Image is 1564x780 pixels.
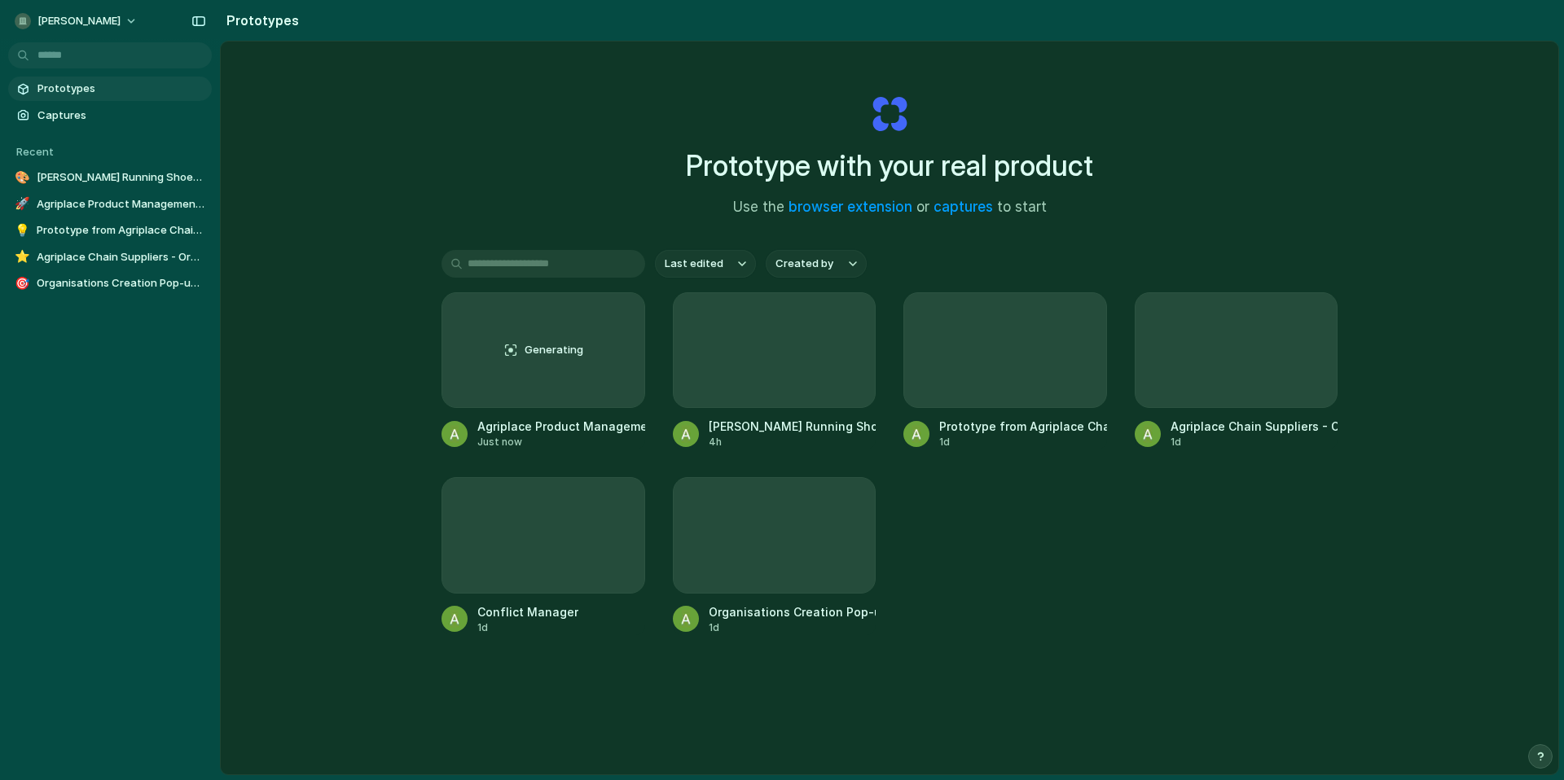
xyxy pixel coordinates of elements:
a: [PERSON_NAME] Running Shoes Purchase Focus4h [673,292,876,449]
a: GeneratingAgriplace Product Management FlowJust now [442,292,645,449]
div: Just now [477,435,645,449]
a: Conflict Manager1d [442,477,645,634]
div: 💡 [15,222,30,239]
div: 4h [709,435,876,449]
h1: Prototype with your real product [686,144,1093,187]
a: browser extension [789,199,912,215]
a: ⭐Agriplace Chain Suppliers - Organization Search [8,245,212,269]
span: Use the or to start [733,197,1047,218]
h2: Prototypes [220,11,299,30]
div: Agriplace Chain Suppliers - Organization Search [1171,418,1338,435]
span: Recent [16,145,54,158]
span: [PERSON_NAME] [37,13,121,29]
div: Organisations Creation Pop-up for Agriplace [709,603,876,620]
span: Organisations Creation Pop-up for Agriplace [37,275,205,291]
a: Prototype from Agriplace Chain Dashboard1d [903,292,1107,449]
span: Prototype from Agriplace Chain Dashboard [37,222,205,239]
a: 🎯Organisations Creation Pop-up for Agriplace [8,271,212,296]
span: Last edited [665,256,723,272]
a: Prototypes [8,77,212,101]
span: Agriplace Chain Suppliers - Organization Search [37,249,205,265]
a: Agriplace Chain Suppliers - Organization Search1d [1135,292,1338,449]
span: Agriplace Product Management Flow [37,196,205,213]
a: 🚀Agriplace Product Management Flow [8,192,212,217]
button: Created by [766,250,867,278]
div: Prototype from Agriplace Chain Dashboard [939,418,1107,435]
div: 1d [1171,435,1338,449]
span: Created by [775,256,833,272]
button: [PERSON_NAME] [8,8,146,34]
div: 1d [709,620,876,635]
span: Captures [37,107,205,124]
div: Agriplace Product Management Flow [477,418,645,435]
div: 🎯 [15,275,30,291]
span: [PERSON_NAME] Running Shoes Purchase Focus [37,169,205,186]
div: 1d [939,435,1107,449]
div: Conflict Manager [477,603,578,620]
div: [PERSON_NAME] Running Shoes Purchase Focus [709,418,876,435]
a: 💡Prototype from Agriplace Chain Dashboard [8,218,212,243]
div: ⭐ [15,249,30,265]
span: Prototypes [37,81,205,97]
span: Generating [525,342,583,358]
a: captures [934,199,993,215]
div: 🚀 [15,196,30,213]
div: 🎨 [15,169,30,186]
a: Organisations Creation Pop-up for Agriplace1d [673,477,876,634]
a: 🎨[PERSON_NAME] Running Shoes Purchase Focus [8,165,212,190]
button: Last edited [655,250,756,278]
a: Captures [8,103,212,128]
div: 1d [477,620,578,635]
